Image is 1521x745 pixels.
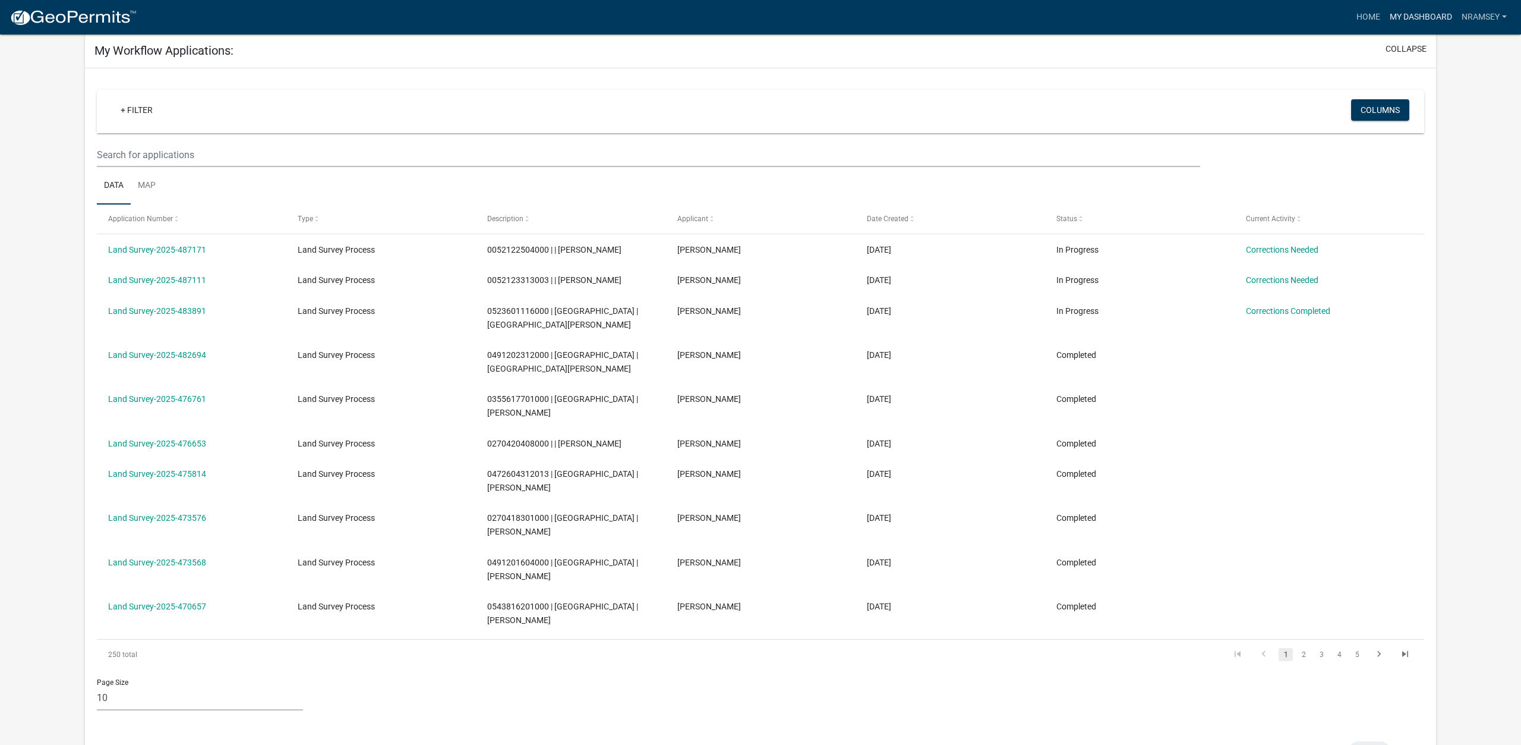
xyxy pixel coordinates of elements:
span: Land Survey Process [298,350,375,360]
a: Land Survey-2025-473576 [108,513,206,523]
a: go to next page [1368,648,1390,661]
span: 09/09/2025 [867,469,891,479]
span: 09/10/2025 [867,394,891,404]
span: Land Survey Process [298,469,375,479]
span: 0355617701000 | PLYMOUTH | Ramsey, Nate [487,394,638,417]
span: In Progress [1056,275,1099,285]
span: Land Survey Process [298,558,375,567]
span: Status [1056,215,1077,223]
span: Type [298,215,313,223]
a: 3 [1314,648,1328,661]
a: 5 [1350,648,1364,661]
a: Land Survey-2025-483891 [108,306,206,316]
span: 09/25/2025 [867,306,891,316]
span: Completed [1056,602,1096,611]
datatable-header-cell: Status [1045,205,1235,233]
span: In Progress [1056,245,1099,254]
span: Nathaniel B. Ramsey [677,439,741,448]
span: 0052123313003 | | Ramsey, Nate [487,275,621,285]
a: Data [97,167,131,205]
h5: My Workflow Applications: [94,43,233,58]
a: Corrections Needed [1246,275,1318,285]
li: page 2 [1295,645,1312,665]
a: 1 [1279,648,1293,661]
a: Land Survey-2025-482694 [108,350,206,360]
span: Land Survey Process [298,306,375,316]
span: 0270420408000 | | Ramsey, Nate [487,439,621,448]
a: My Dashboard [1385,6,1457,29]
span: 09/04/2025 [867,558,891,567]
span: 08/28/2025 [867,602,891,611]
span: 09/23/2025 [867,350,891,360]
a: Land Survey-2025-475814 [108,469,206,479]
span: 0472604312013 | MANSFIELD | Ramsey, Nate [487,469,638,492]
a: go to previous page [1252,648,1275,661]
span: Nathaniel B. Ramsey [677,275,741,285]
span: Nathaniel B. Ramsey [677,469,741,479]
span: Application Number [108,215,173,223]
li: page 5 [1348,645,1366,665]
a: Corrections Completed [1246,306,1330,316]
input: Search for applications [97,143,1200,167]
span: Nathaniel B. Ramsey [677,513,741,523]
a: Home [1352,6,1385,29]
span: Nathaniel B. Ramsey [677,558,741,567]
a: + Filter [111,99,162,121]
a: 4 [1332,648,1346,661]
span: 0543816201000 | MANSFIELD | Ramsey, Nate [487,602,638,625]
span: 09/04/2025 [867,513,891,523]
span: Applicant [677,215,708,223]
a: nramsey [1457,6,1511,29]
span: 0052122504000 | | Ramsey, Nate [487,245,621,254]
datatable-header-cell: Date Created [856,205,1045,233]
a: Land Survey-2025-487111 [108,275,206,285]
button: collapse [1386,43,1427,55]
span: Land Survey Process [298,513,375,523]
span: Completed [1056,558,1096,567]
datatable-header-cell: Application Number [97,205,286,233]
a: Land Survey-2025-476761 [108,394,206,404]
datatable-header-cell: Applicant [665,205,855,233]
span: 0491202312000 | BELLVILLE | Ramsey, Nate [487,350,638,373]
span: Completed [1056,439,1096,448]
span: 10/02/2025 [867,245,891,254]
a: Land Survey-2025-470657 [108,602,206,611]
span: Nathaniel B. Ramsey [677,245,741,254]
span: Nathaniel B. Ramsey [677,306,741,316]
a: Land Survey-2025-487171 [108,245,206,254]
span: Nathaniel B. Ramsey [677,602,741,611]
a: 2 [1296,648,1311,661]
span: 10/02/2025 [867,275,891,285]
span: Completed [1056,469,1096,479]
span: Land Survey Process [298,245,375,254]
li: page 4 [1330,645,1348,665]
a: Map [131,167,163,205]
span: Current Activity [1246,215,1295,223]
span: 09/10/2025 [867,439,891,448]
span: Land Survey Process [298,275,375,285]
datatable-header-cell: Current Activity [1235,205,1424,233]
span: 0523601116000 | BELLVILLE | Ramsey, Nate [487,306,638,329]
span: Completed [1056,513,1096,523]
span: Completed [1056,394,1096,404]
a: go to last page [1394,648,1416,661]
li: page 3 [1312,645,1330,665]
button: Columns [1351,99,1409,121]
a: Corrections Needed [1246,245,1318,254]
span: Nathaniel B. Ramsey [677,394,741,404]
div: collapse [85,68,1436,732]
span: Date Created [867,215,908,223]
span: Completed [1056,350,1096,360]
li: page 1 [1277,645,1295,665]
a: go to first page [1226,648,1249,661]
span: Land Survey Process [298,602,375,611]
span: Nathaniel B. Ramsey [677,350,741,360]
span: Land Survey Process [298,394,375,404]
datatable-header-cell: Description [476,205,665,233]
div: 250 total [97,640,360,669]
span: Description [487,215,523,223]
span: In Progress [1056,306,1099,316]
span: 0491201604000 | BELLVILLE | Ramsey, Nate [487,558,638,581]
span: 0270418301000 | MANSFIELD | Ramsey, Nate [487,513,638,536]
span: Land Survey Process [298,439,375,448]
